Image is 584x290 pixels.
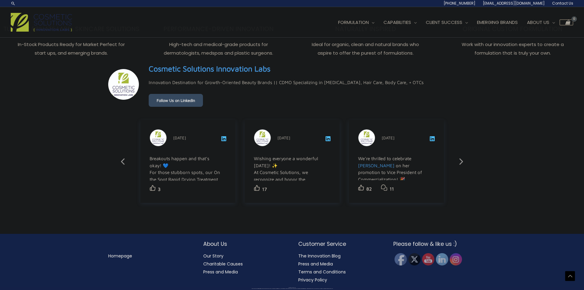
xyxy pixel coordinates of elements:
p: In-Stock Products Ready for Market Perfect for start ups, and emerging brands. [2,40,141,57]
p: Ideal for organic, clean and natural brands who aspire to offer the purest of formulations. [296,40,436,57]
p: [DATE] [277,134,290,141]
img: sk-header-picture [108,69,139,100]
nav: Site Navigation [329,13,573,32]
img: sk-post-userpic [150,130,166,146]
a: Follow Us on LinkedIn [149,94,203,107]
p: 82 [366,185,372,193]
span: About Us [527,19,549,25]
nav: Menu [108,252,191,260]
h2: Customer Service [298,240,381,248]
a: Capabilities [379,13,421,32]
p: Innovation Destination for Growth-Oriented Beauty Brands || CDMO Specializing in [MEDICAL_DATA], ... [149,78,424,87]
a: Our Story [203,253,223,259]
a: Press and Media [298,261,333,267]
div: Wishing everyone a wonderful [DATE]! ✨ At Cosmetic Solutions, we recognize and honor the invaluab... [254,155,326,218]
img: sk-post-userpic [254,130,271,146]
div: All material on this Website, including design, text, images, logos and sounds, are owned by Cosm... [11,288,573,289]
span: Cosmetic Solutions [292,288,296,288]
h2: Please follow & like us :) [393,240,476,248]
div: Copyright © 2025 [11,288,573,288]
a: Terms and Conditions [298,269,346,275]
a: The Innovation Blog [298,253,341,259]
a: Search icon link [11,1,16,6]
p: 11 [390,185,394,193]
p: High-tech and medical-grade products for dermatologists, medspas and plastic surgeons. [149,40,288,57]
a: Formulation [334,13,379,32]
p: 3 [158,185,161,194]
nav: Customer Service [298,252,381,284]
span: [EMAIL_ADDRESS][DOMAIN_NAME] [483,1,545,6]
a: Press and Media [203,269,238,275]
div: We’re thrilled to celebrate on her promotion to Vice President of Commercialization! 🎉 After almo... [358,155,430,287]
img: Facebook [395,253,407,265]
span: Client Success [426,19,462,25]
a: Client Success [421,13,472,32]
nav: About Us [203,252,286,276]
img: sk-post-userpic [358,130,375,146]
div: Breakouts happen and that’s okay! 💙 For those stubborn spots, our On the Spot Rapid Drying Treatm... [150,155,222,287]
img: Twitter [408,253,421,265]
span: Capabilities [384,19,411,25]
p: [DATE] [382,134,395,141]
img: Cosmetic Solutions Logo [11,13,72,32]
a: Emerging Brands [472,13,522,32]
a: Privacy Policy [298,277,327,283]
a: Charitable Causes [203,261,243,267]
span: Contact Us [552,1,573,6]
a: Homepage [108,253,132,259]
h2: About Us [203,240,286,248]
span: Formulation [338,19,369,25]
a: [PERSON_NAME] [358,163,395,168]
a: View page on LinkedIn [149,62,270,76]
span: [PHONE_NUMBER] [444,1,475,6]
a: View post on LinkedIn [326,137,330,142]
a: View Shopping Cart, empty [559,19,573,25]
a: View post on LinkedIn [430,137,435,142]
p: 17 [262,185,267,194]
p: [DATE] [173,134,186,141]
p: Work with our innovation experts to create a formulation that is truly your own. [443,40,582,57]
a: View post on LinkedIn [221,137,226,142]
span: Emerging Brands [477,19,518,25]
a: About Us [522,13,559,32]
